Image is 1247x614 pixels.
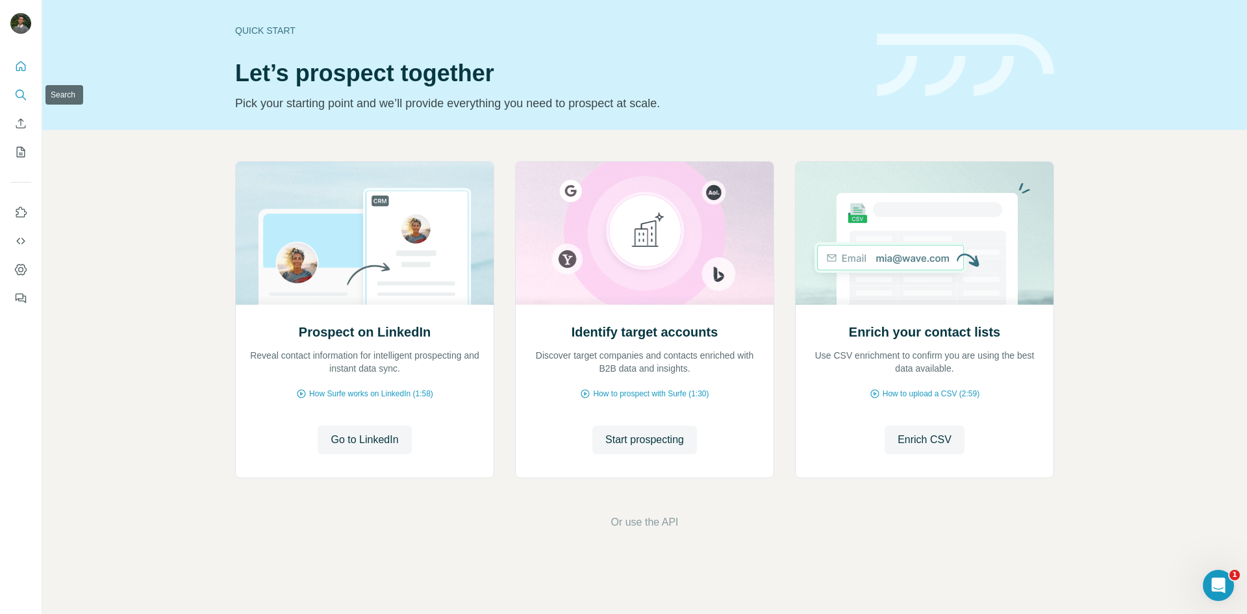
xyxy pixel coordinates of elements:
span: How Surfe works on LinkedIn (1:58) [309,388,433,400]
iframe: Intercom live chat [1203,570,1234,601]
h2: Enrich your contact lists [849,323,1000,341]
button: Enrich CSV [10,112,31,135]
p: Use CSV enrichment to confirm you are using the best data available. [809,349,1040,375]
img: banner [877,34,1054,97]
button: Use Surfe API [10,229,31,253]
p: Discover target companies and contacts enriched with B2B data and insights. [529,349,761,375]
span: How to upload a CSV (2:59) [883,388,979,400]
img: Enrich your contact lists [795,162,1054,305]
h1: Let’s prospect together [235,60,861,86]
div: Quick start [235,24,861,37]
span: How to prospect with Surfe (1:30) [593,388,709,400]
img: Avatar [10,13,31,34]
h2: Prospect on LinkedIn [299,323,431,341]
span: Start prospecting [605,432,684,448]
span: Go to LinkedIn [331,432,398,448]
button: Enrich CSV [885,426,964,454]
h2: Identify target accounts [572,323,718,341]
img: Prospect on LinkedIn [235,162,494,305]
img: Identify target accounts [515,162,774,305]
span: 1 [1229,570,1240,580]
p: Pick your starting point and we’ll provide everything you need to prospect at scale. [235,94,861,112]
button: Quick start [10,55,31,78]
p: Reveal contact information for intelligent prospecting and instant data sync. [249,349,481,375]
button: Or use the API [611,515,678,530]
button: Dashboard [10,258,31,281]
span: Enrich CSV [898,432,951,448]
button: Start prospecting [592,426,697,454]
button: Go to LinkedIn [318,426,411,454]
button: Feedback [10,287,31,310]
button: My lists [10,140,31,164]
button: Use Surfe on LinkedIn [10,201,31,224]
button: Search [10,83,31,107]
